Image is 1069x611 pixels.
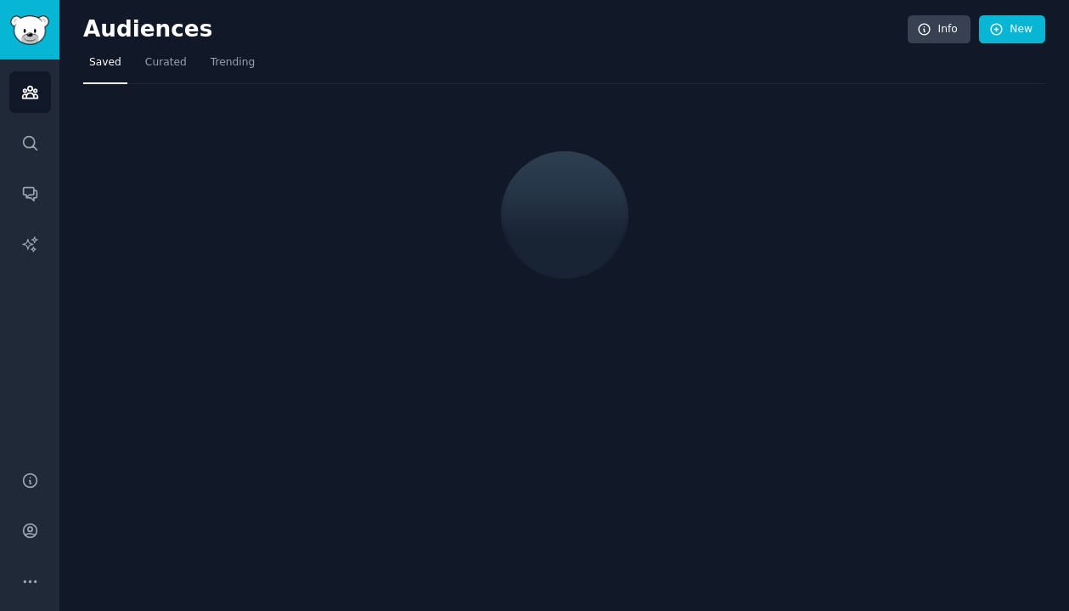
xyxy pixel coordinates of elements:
[979,15,1045,44] a: New
[89,55,121,71] span: Saved
[139,49,193,84] a: Curated
[10,15,49,45] img: GummySearch logo
[83,49,127,84] a: Saved
[83,16,908,43] h2: Audiences
[908,15,971,44] a: Info
[205,49,261,84] a: Trending
[145,55,187,71] span: Curated
[211,55,255,71] span: Trending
